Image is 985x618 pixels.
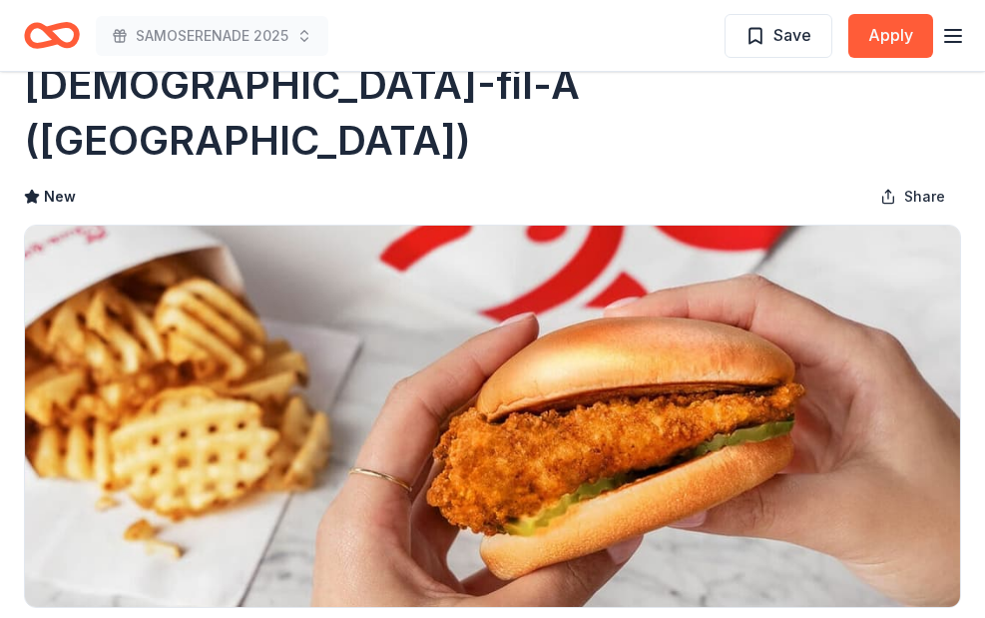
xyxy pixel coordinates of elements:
button: SAMOSERENADE 2025 [96,16,328,56]
button: Apply [848,14,933,58]
span: Share [904,185,945,209]
a: Home [24,12,80,59]
span: Save [773,22,811,48]
h1: [DEMOGRAPHIC_DATA]-fil-A ([GEOGRAPHIC_DATA]) [24,57,961,169]
span: SAMOSERENADE 2025 [136,24,288,48]
button: Save [725,14,832,58]
span: New [44,185,76,209]
button: Share [864,177,961,217]
img: Image for Chick-fil-A (Los Angeles) [25,226,960,607]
